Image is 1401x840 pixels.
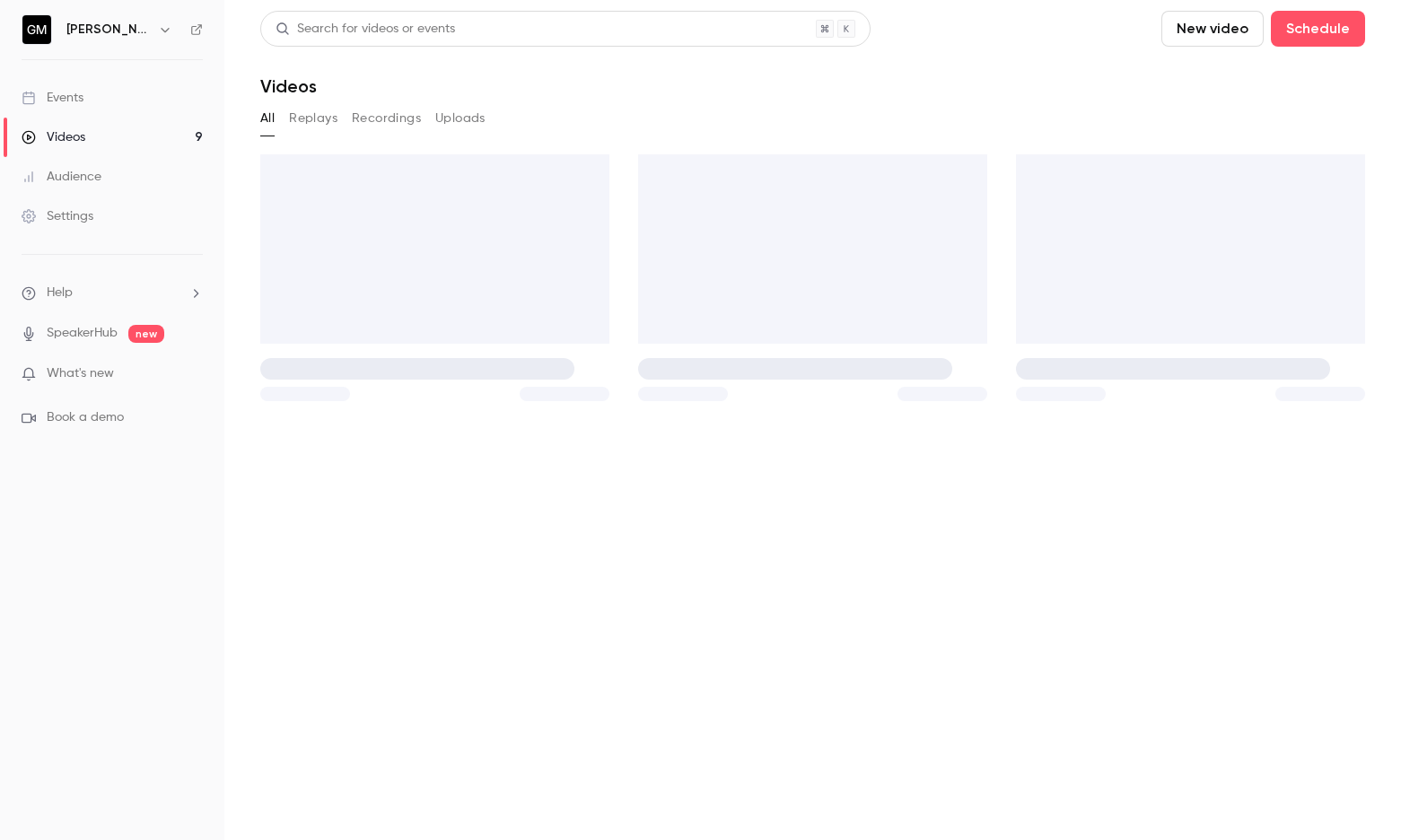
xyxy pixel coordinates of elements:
[22,207,93,225] div: Settings
[22,128,85,146] div: Videos
[260,11,1365,829] section: Videos
[128,325,164,343] span: new
[22,89,83,107] div: Events
[435,104,486,133] button: Uploads
[47,408,124,427] span: Book a demo
[47,324,118,343] a: SpeakerHub
[260,75,317,97] h1: Videos
[289,104,337,133] button: Replays
[22,168,101,186] div: Audience
[276,20,455,39] div: Search for videos or events
[22,284,203,302] li: help-dropdown-opener
[47,364,114,383] span: What's new
[66,21,151,39] h6: [PERSON_NAME]
[260,104,275,133] button: All
[1271,11,1365,47] button: Schedule
[352,104,421,133] button: Recordings
[47,284,73,302] span: Help
[1161,11,1264,47] button: New video
[22,15,51,44] img: Guillaume Mariteau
